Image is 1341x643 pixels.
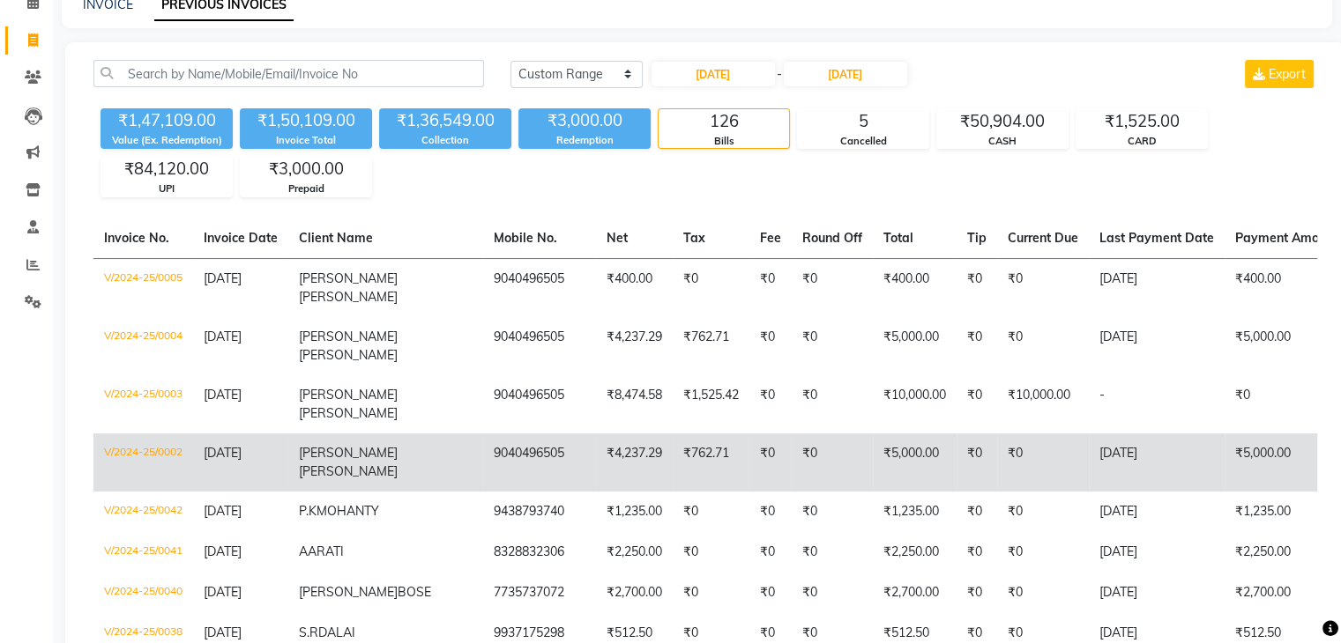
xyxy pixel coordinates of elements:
td: V/2024-25/0002 [93,433,193,491]
div: UPI [101,181,232,196]
td: ₹0 [792,375,873,433]
span: P.K [299,503,317,519]
td: [DATE] [1089,433,1225,491]
td: ₹4,237.29 [596,317,673,375]
td: ₹0 [957,573,997,613]
span: Fee [760,230,781,246]
span: Client Name [299,230,373,246]
span: [PERSON_NAME] [299,270,398,286]
input: Start Date [652,62,775,86]
span: S.R [299,625,318,640]
td: ₹0 [997,317,1089,375]
span: Invoice Date [204,230,278,246]
td: [DATE] [1089,491,1225,532]
td: ₹0 [957,433,997,491]
td: ₹0 [957,375,997,433]
div: ₹1,47,109.00 [101,108,233,133]
td: - [1089,375,1225,433]
td: V/2024-25/0041 [93,532,193,573]
td: ₹8,474.58 [596,375,673,433]
td: 9438793740 [483,491,596,532]
td: 9040496505 [483,433,596,491]
td: ₹5,000.00 [873,433,957,491]
span: [DATE] [204,625,242,640]
td: ₹10,000.00 [997,375,1089,433]
td: 8328832306 [483,532,596,573]
td: ₹10,000.00 [873,375,957,433]
td: ₹0 [749,258,792,317]
span: [PERSON_NAME] [299,387,398,403]
span: [DATE] [204,503,242,519]
td: V/2024-25/0042 [93,491,193,532]
td: [DATE] [1089,573,1225,613]
td: 7735737072 [483,573,596,613]
span: [PERSON_NAME] [299,347,398,363]
div: CASH [937,134,1068,149]
div: ₹1,525.00 [1077,109,1207,134]
span: Mobile No. [494,230,557,246]
td: ₹0 [792,573,873,613]
td: ₹0 [957,258,997,317]
div: ₹3,000.00 [518,108,651,133]
span: Tip [967,230,987,246]
span: Invoice No. [104,230,169,246]
td: V/2024-25/0003 [93,375,193,433]
span: BOSE [398,584,431,600]
td: ₹2,700.00 [873,573,957,613]
div: ₹50,904.00 [937,109,1068,134]
td: ₹0 [749,491,792,532]
td: ₹2,250.00 [596,532,673,573]
span: [DATE] [204,445,242,461]
span: [PERSON_NAME] [299,463,398,479]
td: ₹1,525.42 [673,375,749,433]
td: ₹4,237.29 [596,433,673,491]
td: ₹0 [673,491,749,532]
td: ₹0 [749,532,792,573]
div: 5 [798,109,928,134]
td: [DATE] [1089,258,1225,317]
div: Value (Ex. Redemption) [101,133,233,148]
div: Invoice Total [240,133,372,148]
td: ₹0 [997,433,1089,491]
td: [DATE] [1089,532,1225,573]
span: [DATE] [204,387,242,403]
td: ₹0 [997,258,1089,317]
span: [DATE] [204,584,242,600]
span: Net [607,230,628,246]
span: [PERSON_NAME] [299,329,398,344]
span: Last Payment Date [1099,230,1214,246]
span: [DATE] [204,543,242,559]
td: ₹0 [997,532,1089,573]
span: Export [1269,66,1306,82]
td: ₹1,235.00 [596,491,673,532]
td: ₹0 [997,491,1089,532]
td: V/2024-25/0040 [93,573,193,613]
td: ₹0 [749,375,792,433]
td: V/2024-25/0005 [93,258,193,317]
input: End Date [784,62,907,86]
td: ₹0 [957,491,997,532]
td: ₹2,700.00 [596,573,673,613]
td: ₹400.00 [873,258,957,317]
div: 126 [659,109,789,134]
span: [PERSON_NAME] [299,445,398,461]
td: ₹0 [792,258,873,317]
td: [DATE] [1089,317,1225,375]
td: 9040496505 [483,317,596,375]
td: ₹0 [957,317,997,375]
span: [PERSON_NAME] [299,289,398,305]
td: ₹2,250.00 [873,532,957,573]
span: Current Due [1008,230,1078,246]
button: Export [1245,60,1314,88]
div: Prepaid [241,181,371,196]
td: ₹0 [957,532,997,573]
span: MOHANTY [317,503,379,519]
td: ₹400.00 [596,258,673,317]
div: Bills [659,134,789,149]
div: ₹1,50,109.00 [240,108,372,133]
div: Cancelled [798,134,928,149]
div: Collection [379,133,511,148]
div: ₹84,120.00 [101,157,232,181]
td: ₹0 [749,433,792,491]
span: [PERSON_NAME] [299,405,398,421]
